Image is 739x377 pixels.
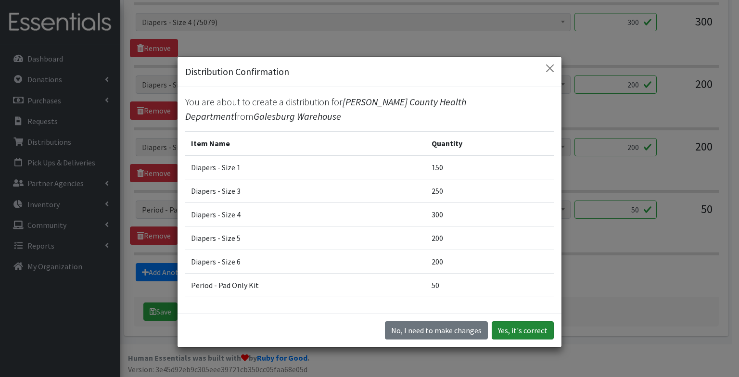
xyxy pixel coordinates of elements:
th: Item Name [185,131,426,155]
p: You are about to create a distribution for from [185,95,554,124]
span: [PERSON_NAME] County Health Department [185,96,466,122]
td: Diapers - Size 3 [185,179,426,202]
td: 300 [426,202,554,226]
td: Period - Pad Only Kit [185,273,426,297]
td: 250 [426,179,554,202]
td: Diapers - Size 5 [185,226,426,250]
button: Close [542,61,558,76]
h5: Distribution Confirmation [185,64,289,79]
td: Diapers - Size 6 [185,250,426,273]
button: No I need to make changes [385,321,488,339]
td: 150 [426,155,554,179]
td: 200 [426,250,554,273]
span: Galesburg Warehouse [254,110,341,122]
td: 50 [426,273,554,297]
button: Yes, it's correct [492,321,554,339]
td: Diapers - Size 4 [185,202,426,226]
td: 200 [426,226,554,250]
th: Quantity [426,131,554,155]
td: Diapers - Size 1 [185,155,426,179]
